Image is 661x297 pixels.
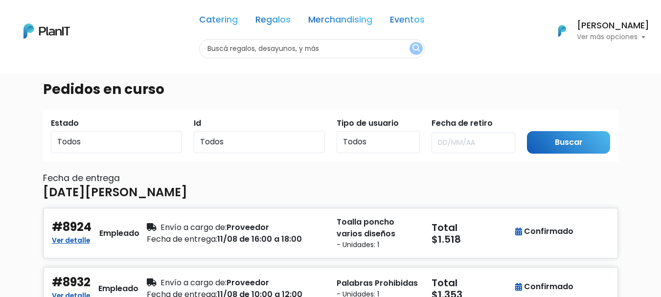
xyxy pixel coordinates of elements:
label: Tipo de usuario [337,117,399,129]
div: Empleado [98,283,138,295]
h5: Total [432,277,513,289]
p: Ver más opciones [577,34,649,41]
input: Buscá regalos, desayunos, y más [199,39,425,58]
label: Estado [51,117,79,129]
span: Fecha de entrega: [147,233,217,245]
div: Proveedor [147,222,325,233]
div: 11/08 de 16:00 a 18:00 [147,233,325,245]
h5: $1.518 [432,233,515,245]
h6: Fecha de entrega [43,173,618,183]
button: #8924 Ver detalle Empleado Envío a cargo de:Proveedor Fecha de entrega:11/08 de 16:00 a 18:00 Toa... [43,207,618,259]
label: Fecha de retiro [432,117,493,129]
a: Eventos [390,16,425,27]
img: search_button-432b6d5273f82d61273b3651a40e1bd1b912527efae98b1b7a1b2c0702e16a8d.svg [412,44,420,53]
h4: #8932 [52,275,91,290]
div: Confirmado [515,281,573,293]
div: Empleado [99,228,139,239]
div: Proveedor [147,277,325,289]
h6: [PERSON_NAME] [577,22,649,30]
a: Catering [199,16,238,27]
p: Palabras Prohibidas [337,277,420,289]
input: DD/MM/AA [432,133,515,153]
span: Envío a cargo de: [160,277,227,288]
a: Ver detalle [52,233,90,245]
img: PlanIt Logo [23,23,70,39]
label: Id [194,117,201,129]
div: Confirmado [515,226,573,237]
h4: [DATE][PERSON_NAME] [43,185,187,200]
img: PlanIt Logo [551,20,573,42]
h3: Pedidos en curso [43,81,164,98]
input: Buscar [527,131,611,154]
h4: #8924 [52,220,91,234]
a: Merchandising [308,16,372,27]
button: PlanIt Logo [PERSON_NAME] Ver más opciones [546,18,649,44]
h5: Total [432,222,513,233]
a: Regalos [255,16,291,27]
label: Submit [527,117,555,129]
span: Envío a cargo de: [160,222,227,233]
p: Toalla poncho varios diseños [337,216,420,240]
small: - Unidades: 1 [337,240,420,250]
